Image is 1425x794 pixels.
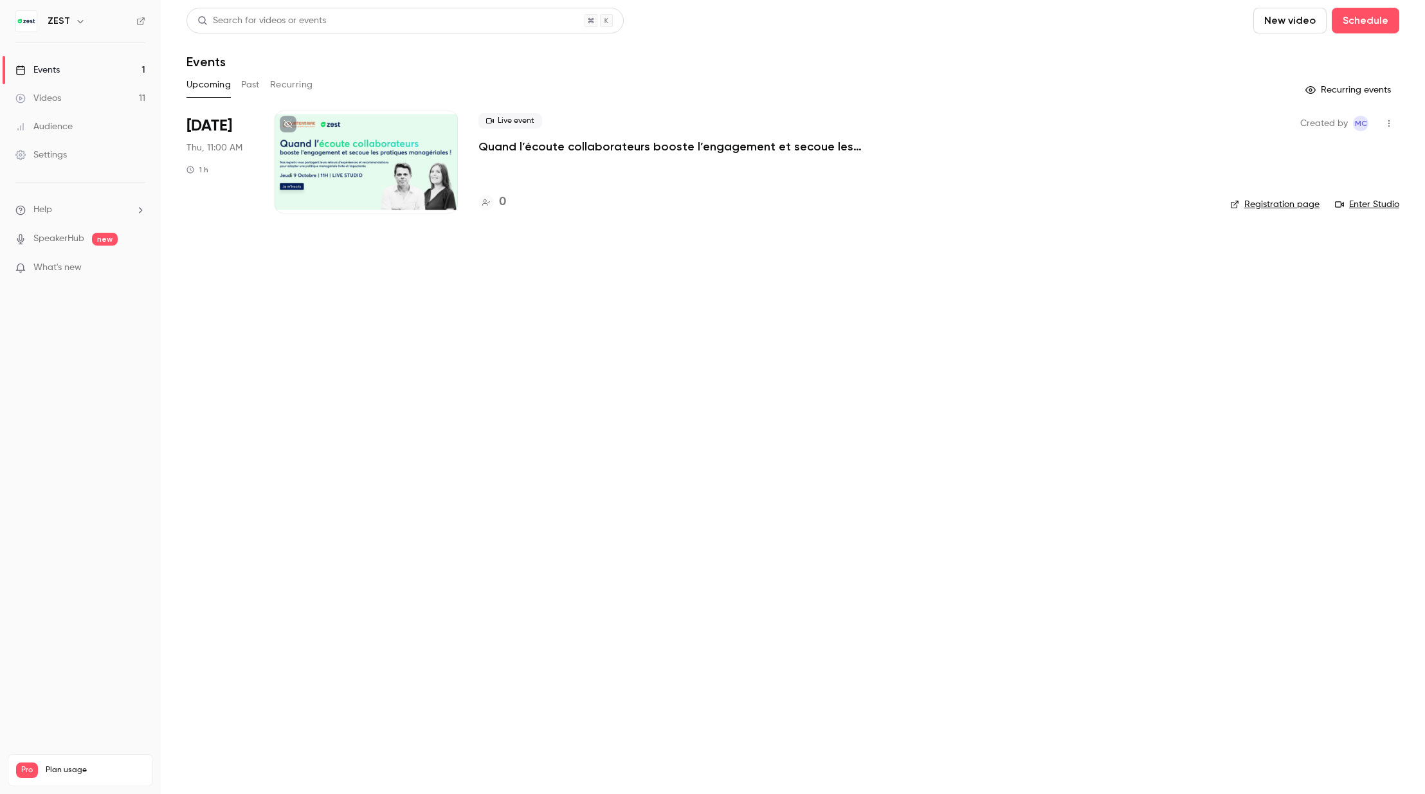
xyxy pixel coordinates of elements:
[478,194,506,211] a: 0
[197,14,326,28] div: Search for videos or events
[1300,116,1348,131] span: Created by
[1253,8,1327,33] button: New video
[186,54,226,69] h1: Events
[15,203,145,217] li: help-dropdown-opener
[92,233,118,246] span: new
[241,75,260,95] button: Past
[15,149,67,161] div: Settings
[33,261,82,275] span: What's new
[1300,80,1399,100] button: Recurring events
[186,165,208,175] div: 1 h
[15,92,61,105] div: Videos
[16,762,38,778] span: Pro
[499,194,506,211] h4: 0
[1332,8,1399,33] button: Schedule
[46,765,145,775] span: Plan usage
[186,111,254,213] div: Oct 9 Thu, 11:00 AM (Europe/Paris)
[186,116,232,136] span: [DATE]
[16,11,37,32] img: ZEST
[1355,116,1367,131] span: MC
[270,75,313,95] button: Recurring
[186,141,242,154] span: Thu, 11:00 AM
[15,64,60,77] div: Events
[33,203,52,217] span: Help
[478,139,864,154] a: Quand l’écoute collaborateurs booste l’engagement et secoue les pratiques managériales !
[478,113,542,129] span: Live event
[15,120,73,133] div: Audience
[33,232,84,246] a: SpeakerHub
[186,75,231,95] button: Upcoming
[48,15,70,28] h6: ZEST
[1230,198,1320,211] a: Registration page
[1335,198,1399,211] a: Enter Studio
[1353,116,1368,131] span: Marie Cannaferina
